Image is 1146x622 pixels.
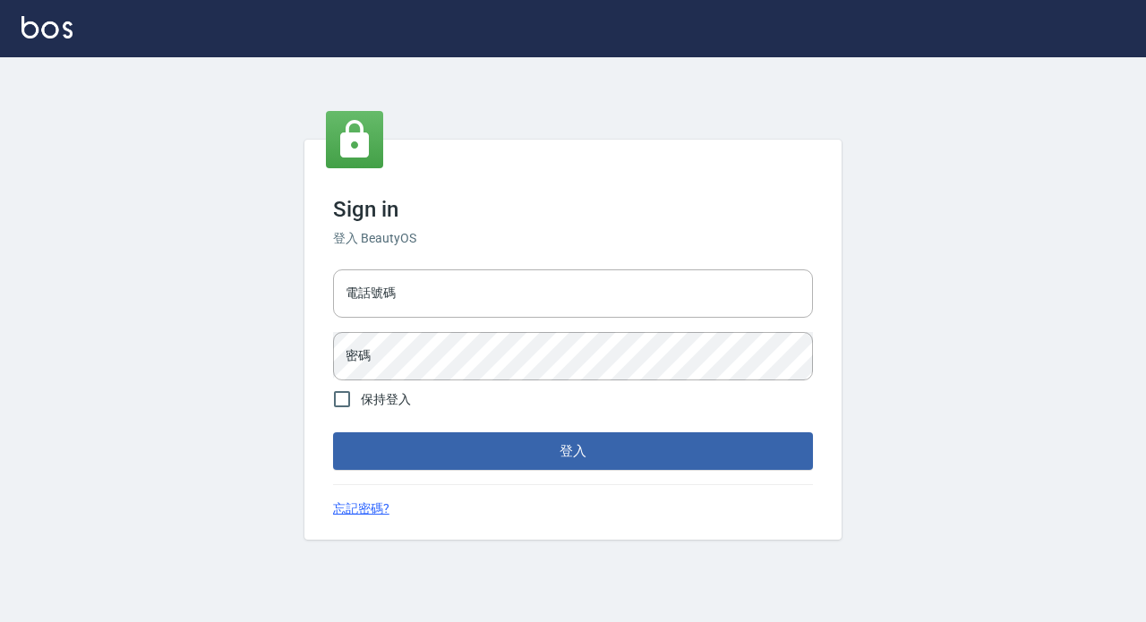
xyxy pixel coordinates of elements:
[333,499,389,518] a: 忘記密碼?
[333,229,813,248] h6: 登入 BeautyOS
[361,390,411,409] span: 保持登入
[21,16,73,38] img: Logo
[333,432,813,470] button: 登入
[333,197,813,222] h3: Sign in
